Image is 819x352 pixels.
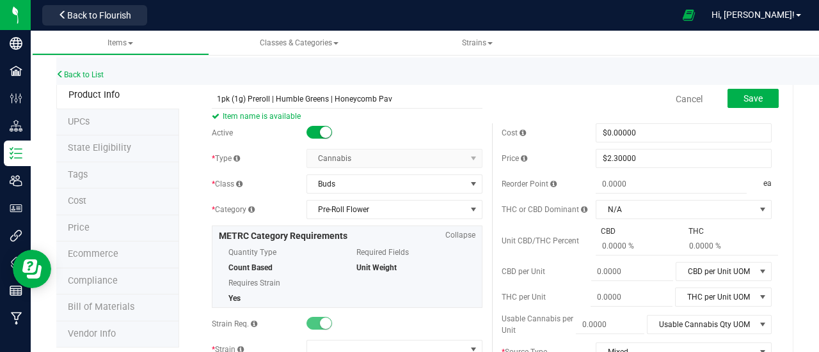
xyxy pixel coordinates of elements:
span: Yes [228,294,241,303]
inline-svg: Tags [10,257,22,270]
inline-svg: Users [10,174,22,187]
input: $0.00000 [596,124,771,142]
button: Back to Flourish [42,5,147,26]
span: Cost [502,128,526,137]
span: Usable Cannabis per Unit [502,314,573,335]
span: Active [212,128,233,137]
span: ea [763,175,772,194]
inline-svg: Facilities [10,65,22,77]
span: Required Fields [356,243,465,262]
a: Cancel [676,93,703,105]
span: Ecommerce [68,249,118,259]
inline-svg: Manufacturing [10,312,22,325]
span: Price [502,154,527,163]
span: Reorder Point [502,180,557,188]
span: N/A [596,201,755,218]
span: Item name is available [212,109,482,124]
iframe: Resource center [13,250,51,288]
span: select [755,288,771,306]
span: Collapse [445,229,475,241]
span: Pre-Roll Flower [307,201,466,218]
inline-svg: Inventory [10,147,22,160]
span: Vendor Info [68,328,116,339]
span: Strain Req. [212,319,257,328]
input: 0.0000 [596,175,746,193]
a: Back to List [56,70,104,79]
span: Hi, [PERSON_NAME]! [712,10,795,20]
span: Cost [68,195,86,206]
span: Save [743,93,763,103]
span: THC [683,226,709,237]
span: Requires Strain [228,273,337,293]
span: select [755,263,771,280]
span: Usable Cannabis Qty UOM [648,316,755,333]
span: Strains [462,38,493,47]
span: Category [212,205,255,214]
span: METRC Category Requirements [219,231,347,241]
inline-svg: User Roles [10,202,22,215]
inline-svg: Distribution [10,119,22,132]
input: 0.0000 [591,288,672,306]
span: select [755,201,771,218]
span: select [465,201,481,218]
span: Tag [68,116,90,127]
span: Tag [68,142,131,153]
span: Type [212,154,240,163]
inline-svg: Company [10,37,22,50]
span: Unit CBD/THC Percent [502,236,579,245]
span: Back to Flourish [67,10,131,20]
span: THC per Unit UOM [676,288,755,306]
span: select [465,175,481,193]
span: Compliance [68,275,118,286]
inline-svg: Integrations [10,229,22,242]
span: select [755,316,771,333]
input: 0.0000 % [683,237,779,255]
span: THC per Unit [502,293,546,302]
span: THC or CBD Dominant [502,205,587,214]
span: Bill of Materials [68,302,134,312]
span: Product Info [68,89,120,100]
span: Tag [68,169,88,180]
input: 0.0000 [576,316,644,333]
span: Open Ecommerce Menu [674,3,703,27]
button: Save [728,89,779,108]
span: Count Based [228,263,273,272]
span: Classes & Categories [260,38,338,47]
span: Buds [307,175,466,193]
span: CBD [596,226,621,237]
span: CBD per Unit UOM [676,263,755,280]
span: Items [107,38,133,47]
span: Class [212,180,243,188]
span: Price [68,222,90,233]
span: Unit Weight [356,263,397,272]
inline-svg: Reports [10,284,22,297]
inline-svg: Configuration [10,92,22,105]
span: CBD per Unit [502,267,545,276]
input: 0.0000 % [596,237,691,255]
input: Item name [212,89,482,109]
input: 0.0000 [591,263,673,280]
input: $2.30000 [596,149,771,167]
span: Quantity Type [228,243,337,262]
